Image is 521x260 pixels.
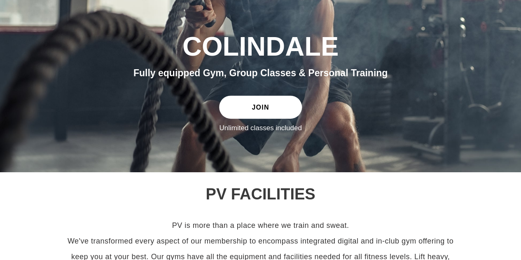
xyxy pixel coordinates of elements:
h2: PV FACILITIES [36,185,485,204]
label: Unlimited classes included [219,124,301,133]
h2: COLINDALE [36,30,485,63]
a: JOIN [219,96,301,119]
span: Fully equipped Gym, Group Classes & Personal Training [133,68,388,78]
